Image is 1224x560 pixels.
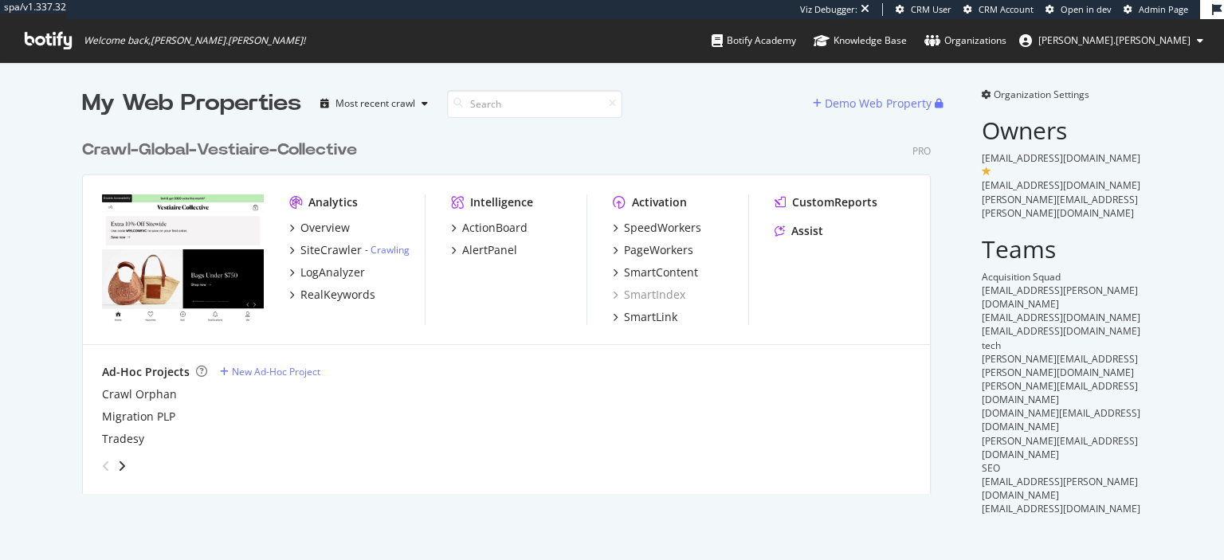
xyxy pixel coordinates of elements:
div: Knowledge Base [814,33,907,49]
a: Knowledge Base [814,19,907,62]
span: Open in dev [1061,3,1112,15]
div: SiteCrawler [300,242,362,258]
a: CustomReports [775,194,877,210]
a: Organizations [924,19,1006,62]
div: My Web Properties [82,88,301,119]
input: Search [447,90,622,118]
div: RealKeywords [300,287,375,303]
div: Crawl-Global-Vestiaire-Collective [82,139,357,162]
a: AlertPanel [451,242,517,258]
a: Tradesy [102,431,144,447]
a: SpeedWorkers [613,220,701,236]
span: benjamin.bussiere [1038,33,1191,47]
a: CRM Account [963,3,1034,16]
div: Demo Web Property [825,96,932,112]
a: Botify Academy [712,19,796,62]
span: [PERSON_NAME][EMAIL_ADDRESS][DOMAIN_NAME] [982,379,1138,406]
span: [PERSON_NAME][EMAIL_ADDRESS][PERSON_NAME][DOMAIN_NAME] [982,352,1138,379]
a: Crawling [371,243,410,257]
span: CRM User [911,3,951,15]
button: [PERSON_NAME].[PERSON_NAME] [1006,28,1216,53]
a: Demo Web Property [813,96,935,110]
span: [EMAIL_ADDRESS][DOMAIN_NAME] [982,151,1140,165]
a: New Ad-Hoc Project [220,365,320,378]
a: SmartContent [613,264,698,280]
a: ActionBoard [451,220,528,236]
span: Organization Settings [994,88,1089,101]
div: Organizations [924,33,1006,49]
span: [EMAIL_ADDRESS][DOMAIN_NAME] [982,502,1140,515]
span: [DOMAIN_NAME][EMAIL_ADDRESS][DOMAIN_NAME] [982,406,1140,433]
div: SmartLink [624,309,677,325]
span: [EMAIL_ADDRESS][PERSON_NAME][DOMAIN_NAME] [982,284,1138,311]
span: [EMAIL_ADDRESS][DOMAIN_NAME] [982,324,1140,338]
div: Viz Debugger: [800,3,857,16]
div: Analytics [308,194,358,210]
a: Admin Page [1124,3,1188,16]
a: SmartLink [613,309,677,325]
h2: Teams [982,236,1142,262]
div: - [365,243,410,257]
div: New Ad-Hoc Project [232,365,320,378]
span: CRM Account [979,3,1034,15]
a: PageWorkers [613,242,693,258]
div: SmartContent [624,264,698,280]
div: Most recent crawl [335,99,415,108]
div: ActionBoard [462,220,528,236]
img: vestiairecollective.com [102,194,264,323]
div: tech [982,339,1142,352]
div: Ad-Hoc Projects [102,364,190,380]
div: LogAnalyzer [300,264,365,280]
button: Most recent crawl [314,91,434,116]
span: [PERSON_NAME][EMAIL_ADDRESS][DOMAIN_NAME] [982,434,1138,461]
div: angle-left [96,453,116,479]
div: Intelligence [470,194,533,210]
span: [PERSON_NAME][EMAIL_ADDRESS][PERSON_NAME][DOMAIN_NAME] [982,193,1138,220]
div: CustomReports [792,194,877,210]
a: Overview [289,220,350,236]
a: Open in dev [1045,3,1112,16]
div: grid [82,119,943,494]
a: SmartIndex [613,287,685,303]
span: Welcome back, [PERSON_NAME].[PERSON_NAME] ! [84,34,305,47]
span: [EMAIL_ADDRESS][PERSON_NAME][DOMAIN_NAME] [982,475,1138,502]
div: SEO [982,461,1142,475]
a: SiteCrawler- Crawling [289,242,410,258]
div: Activation [632,194,687,210]
a: CRM User [896,3,951,16]
div: angle-right [116,458,127,474]
button: Demo Web Property [813,91,935,116]
span: Admin Page [1139,3,1188,15]
div: PageWorkers [624,242,693,258]
div: Pro [912,144,931,158]
div: SpeedWorkers [624,220,701,236]
a: Migration PLP [102,409,175,425]
span: [EMAIL_ADDRESS][DOMAIN_NAME] [982,311,1140,324]
a: RealKeywords [289,287,375,303]
span: [EMAIL_ADDRESS][DOMAIN_NAME] [982,178,1140,192]
div: Overview [300,220,350,236]
a: LogAnalyzer [289,264,365,280]
h2: Owners [982,117,1142,143]
a: Crawl-Global-Vestiaire-Collective [82,139,363,162]
a: Crawl Orphan [102,386,177,402]
div: AlertPanel [462,242,517,258]
div: Botify Academy [712,33,796,49]
div: Assist [791,223,823,239]
a: Assist [775,223,823,239]
div: Acquisition Squad [982,270,1142,284]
